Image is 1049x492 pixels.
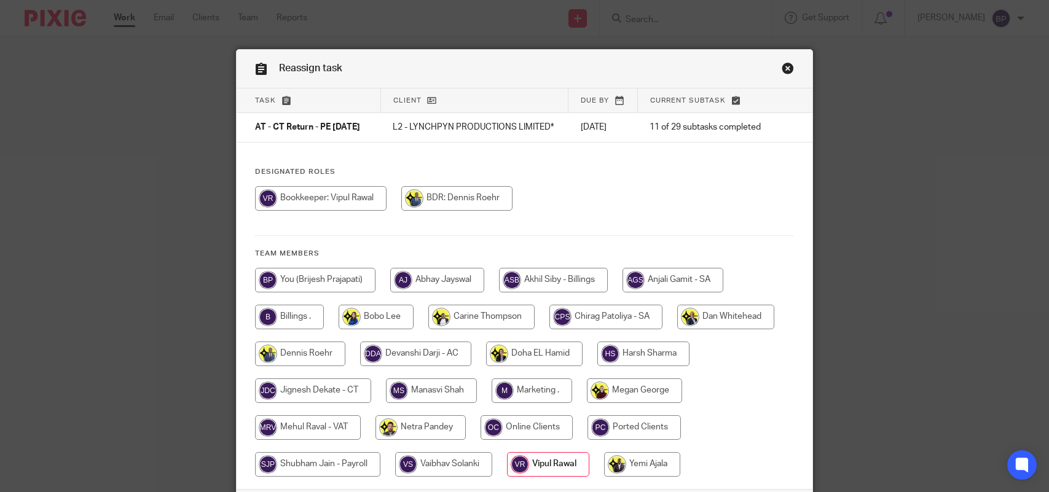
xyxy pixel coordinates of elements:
[393,97,422,104] span: Client
[581,97,609,104] span: Due by
[255,97,276,104] span: Task
[650,97,726,104] span: Current subtask
[782,62,794,79] a: Close this dialog window
[255,249,794,259] h4: Team members
[393,121,556,133] p: L2 - LYNCHPYN PRODUCTIONS LIMITED*
[581,121,625,133] p: [DATE]
[279,63,342,73] span: Reassign task
[255,123,360,132] span: AT - CT Return - PE [DATE]
[637,113,775,143] td: 11 of 29 subtasks completed
[255,167,794,177] h4: Designated Roles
